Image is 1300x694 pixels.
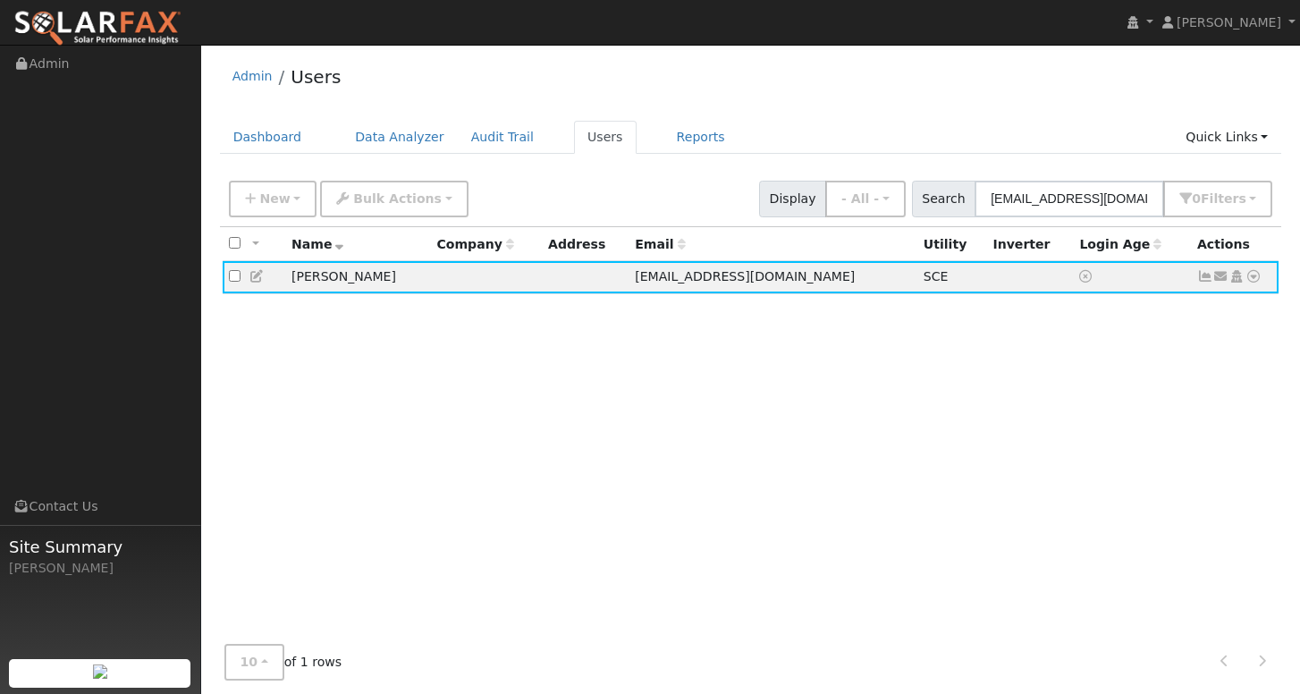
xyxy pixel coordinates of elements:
[825,181,906,217] button: - All -
[224,644,342,681] span: of 1 rows
[291,237,344,251] span: Name
[912,181,975,217] span: Search
[663,121,739,154] a: Reports
[224,644,284,681] button: 10
[1213,267,1229,286] a: geraylaurazavala1@gmail.com
[548,235,622,254] div: Address
[220,121,316,154] a: Dashboard
[320,181,468,217] button: Bulk Actions
[759,181,826,217] span: Display
[1079,269,1095,284] a: No login access
[1163,181,1272,217] button: 0Filters
[241,655,258,669] span: 10
[259,191,290,206] span: New
[635,269,855,284] span: [EMAIL_ADDRESS][DOMAIN_NAME]
[1197,269,1213,284] a: Show Graph
[1172,121,1281,154] a: Quick Links
[574,121,637,154] a: Users
[975,181,1164,217] input: Search
[992,235,1067,254] div: Inverter
[458,121,547,154] a: Audit Trail
[1238,191,1245,206] span: s
[93,664,107,679] img: retrieve
[1177,15,1281,30] span: [PERSON_NAME]
[9,535,191,559] span: Site Summary
[436,237,513,251] span: Company name
[9,559,191,578] div: [PERSON_NAME]
[291,66,341,88] a: Users
[1245,267,1262,286] a: Other actions
[924,269,949,284] span: SCE
[232,69,273,83] a: Admin
[635,237,685,251] span: Email
[285,261,430,294] td: [PERSON_NAME]
[1228,269,1245,284] a: Login As
[13,10,181,47] img: SolarFax
[249,269,266,284] a: Edit User
[1079,237,1161,251] span: Days since last login
[229,181,317,217] button: New
[1201,191,1246,206] span: Filter
[1197,235,1272,254] div: Actions
[353,191,442,206] span: Bulk Actions
[924,235,981,254] div: Utility
[342,121,458,154] a: Data Analyzer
